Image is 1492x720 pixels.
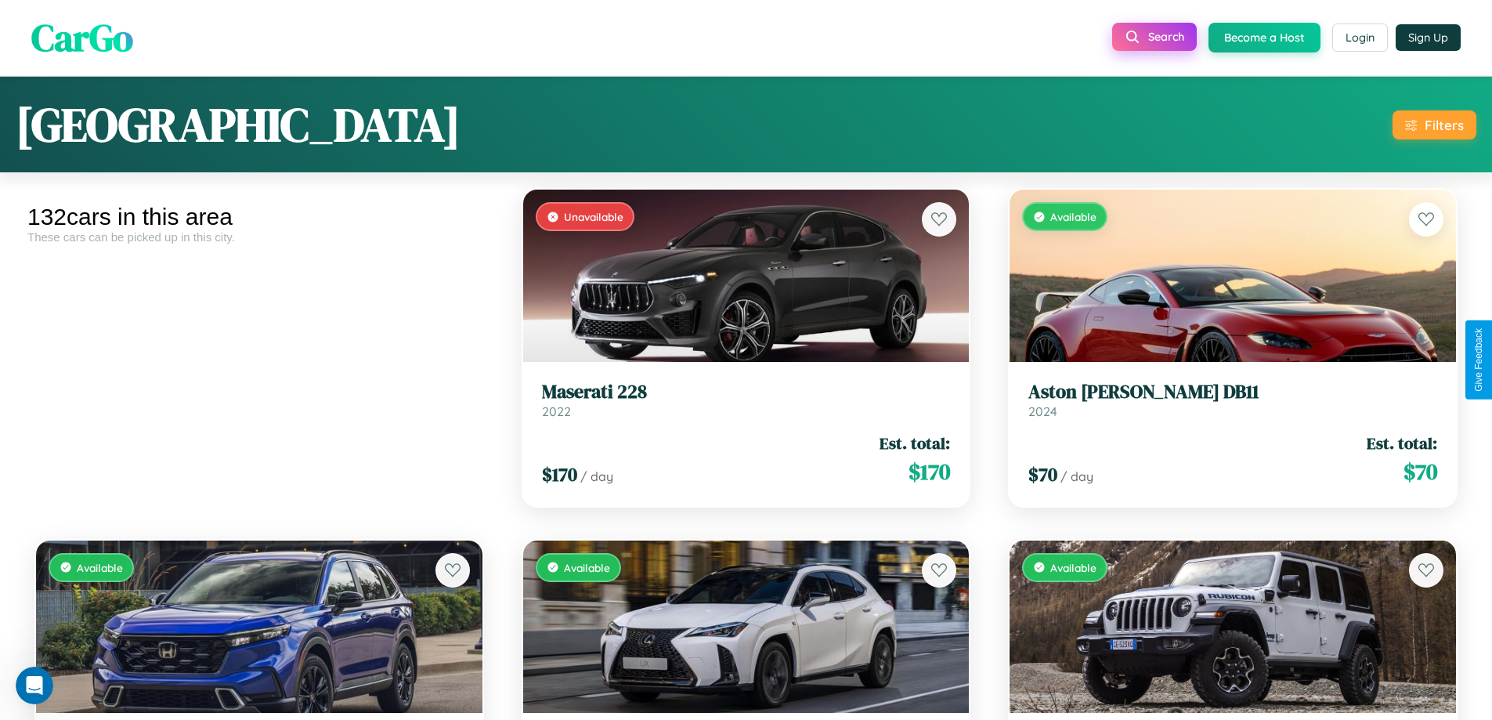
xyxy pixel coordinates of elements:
div: Filters [1425,117,1464,133]
span: Unavailable [564,210,623,223]
span: / day [1060,469,1093,484]
span: Available [1050,210,1096,223]
div: Give Feedback [1473,328,1484,392]
button: Login [1332,24,1388,52]
button: Filters [1393,110,1476,139]
span: 2024 [1028,403,1057,419]
span: $ 70 [1403,456,1437,487]
span: $ 170 [909,456,950,487]
span: Available [564,561,610,574]
div: 132 cars in this area [27,204,491,230]
button: Become a Host [1208,23,1320,52]
span: $ 70 [1028,461,1057,487]
a: Maserati 2282022 [542,381,951,419]
span: Est. total: [880,432,950,454]
span: Available [77,561,123,574]
span: 2022 [542,403,571,419]
span: Search [1148,30,1184,44]
h1: [GEOGRAPHIC_DATA] [16,92,461,157]
span: / day [580,469,613,484]
a: Aston [PERSON_NAME] DB112024 [1028,381,1437,419]
h3: Maserati 228 [542,381,951,403]
button: Search [1112,23,1197,51]
h3: Aston [PERSON_NAME] DB11 [1028,381,1437,403]
span: Available [1050,561,1096,574]
span: $ 170 [542,461,577,487]
iframe: Intercom live chat [16,667,53,704]
span: CarGo [31,12,133,63]
div: These cars can be picked up in this city. [27,230,491,244]
span: Est. total: [1367,432,1437,454]
button: Sign Up [1396,24,1461,51]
